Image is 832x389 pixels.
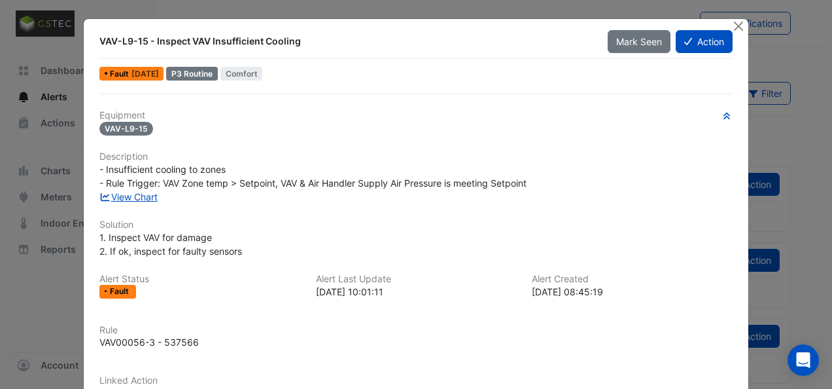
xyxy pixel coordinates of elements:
div: VAV00056-3 - 537566 [99,335,199,349]
h6: Equipment [99,110,733,121]
h6: Description [99,151,733,162]
span: VAV-L9-15 [99,122,153,136]
div: [DATE] 08:45:19 [532,285,733,299]
h6: Alert Created [532,274,733,285]
button: Action [676,30,733,53]
span: 1. Inspect VAV for damage 2. If ok, inspect for faulty sensors [99,232,242,257]
span: Fault [110,70,131,78]
div: Open Intercom Messenger [788,344,819,376]
div: [DATE] 10:01:11 [316,285,517,299]
span: Wed 17-Sep-2025 10:01 AEST [131,69,159,79]
span: Mark Seen [616,36,662,47]
h6: Alert Status [99,274,300,285]
button: Close [732,19,746,33]
a: View Chart [99,191,158,202]
h6: Alert Last Update [316,274,517,285]
h6: Rule [99,325,733,336]
h6: Solution [99,219,733,231]
div: VAV-L9-15 - Inspect VAV Insufficient Cooling [99,35,591,48]
button: Mark Seen [608,30,670,53]
h6: Linked Action [99,375,733,386]
span: Comfort [220,67,263,81]
div: P3 Routine [166,67,218,81]
span: - Insufficient cooling to zones - Rule Trigger: VAV Zone temp > Setpoint, VAV & Air Handler Suppl... [99,164,527,189]
span: Fault [110,287,131,295]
